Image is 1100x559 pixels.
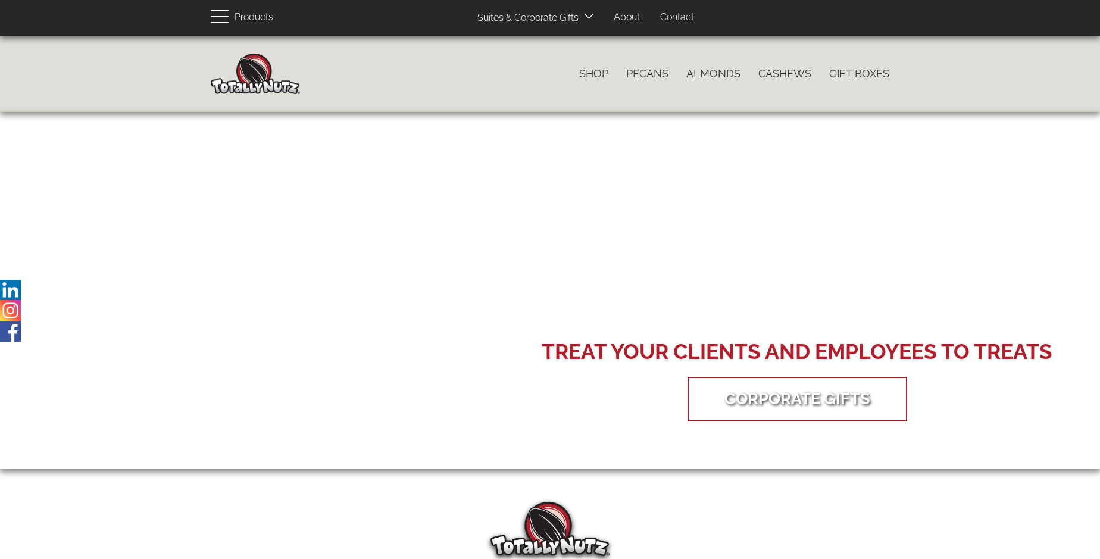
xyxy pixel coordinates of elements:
[468,7,582,30] a: Suites & Corporate Gifts
[605,6,649,29] a: About
[617,61,677,86] a: Pecans
[235,9,273,26] span: Products
[820,61,898,86] a: Gift Boxes
[651,6,703,29] a: Contact
[707,380,888,417] a: Corporate Gifts
[677,61,749,86] a: Almonds
[570,61,617,86] a: Shop
[490,502,610,556] img: Totally Nutz Logo
[749,61,820,86] a: Cashews
[211,54,300,94] img: Home
[542,337,1052,367] div: Treat your Clients and Employees to Treats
